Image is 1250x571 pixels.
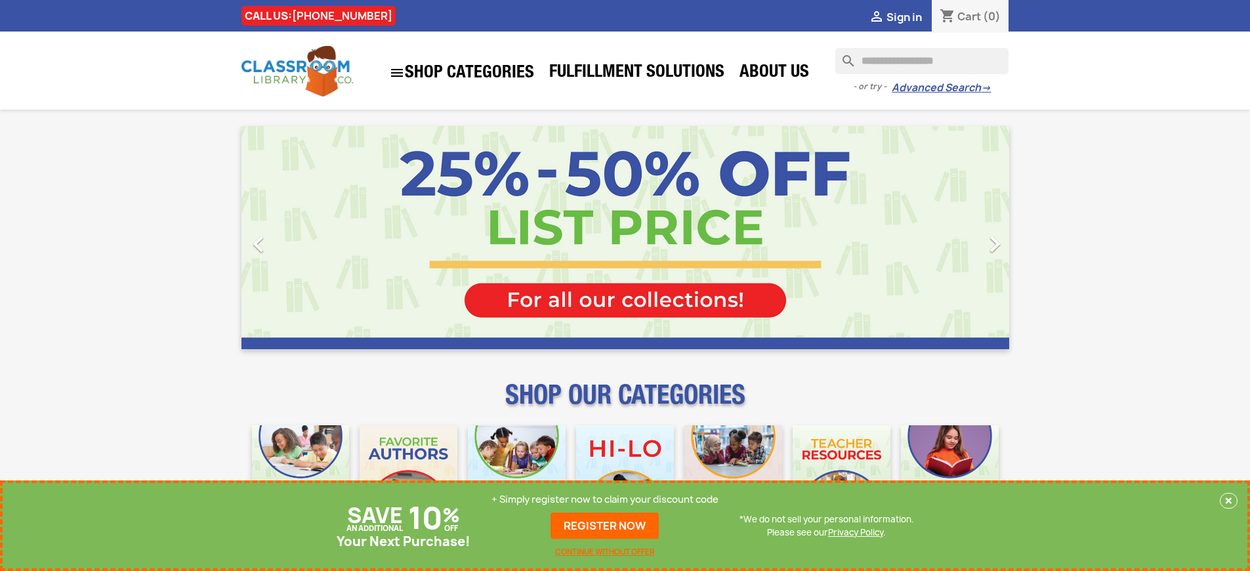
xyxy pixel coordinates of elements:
a: Next [894,126,1009,349]
p: SHOP OUR CATEGORIES [241,391,1009,415]
img: CLC_Dyslexia_Mobile.jpg [901,425,999,523]
span: Cart [957,9,981,24]
a: About Us [733,60,816,87]
img: CLC_HiLo_Mobile.jpg [576,425,674,523]
a:  Sign in [869,10,922,24]
i:  [389,65,405,81]
span: - or try - [853,80,892,93]
span: → [981,81,991,95]
img: CLC_Phonics_And_Decodables_Mobile.jpg [468,425,566,523]
a: Fulfillment Solutions [543,60,731,87]
a: Previous [241,126,357,349]
img: CLC_Fiction_Nonfiction_Mobile.jpg [684,425,782,523]
ul: Carousel container [241,126,1009,349]
i:  [978,228,1011,261]
a: [PHONE_NUMBER] [292,9,392,23]
a: Advanced Search→ [892,81,991,95]
span: (0) [983,9,1001,24]
img: Classroom Library Company [241,46,353,96]
i: search [835,48,851,64]
a: SHOP CATEGORIES [383,58,541,87]
input: Search [835,48,1009,74]
img: CLC_Favorite_Authors_Mobile.jpg [360,425,457,523]
i: shopping_cart [940,9,955,25]
i:  [869,10,885,26]
span: Sign in [886,10,922,24]
div: CALL US: [241,6,396,26]
i:  [242,228,275,261]
img: CLC_Teacher_Resources_Mobile.jpg [793,425,890,523]
img: CLC_Bulk_Mobile.jpg [252,425,350,523]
